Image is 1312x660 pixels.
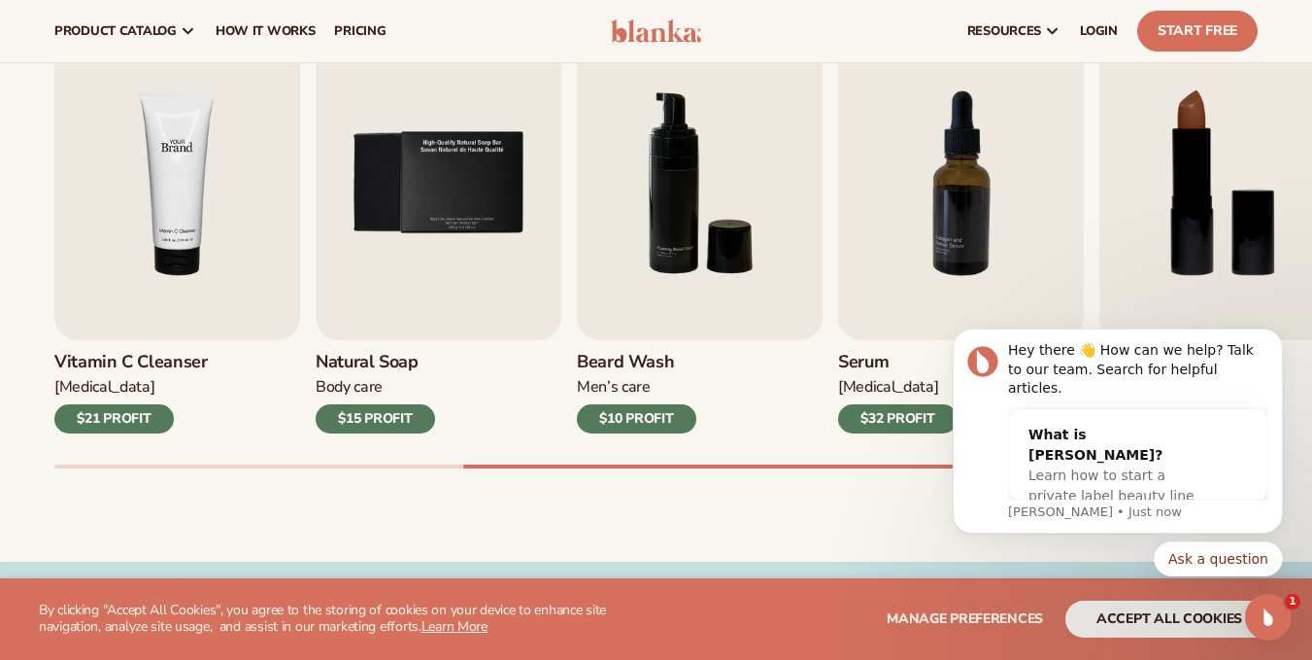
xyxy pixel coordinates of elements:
a: 5 / 9 [316,26,561,434]
span: Manage preferences [887,609,1043,628]
span: resources [967,23,1041,39]
div: [MEDICAL_DATA] [838,377,958,398]
div: $21 PROFIT [54,404,174,434]
a: 7 / 9 [838,26,1084,434]
a: Learn More [421,617,488,636]
div: Men’s Care [577,377,696,398]
div: $15 PROFIT [316,404,435,434]
div: Body Care [316,377,435,398]
a: Start Free [1137,11,1258,52]
a: 6 / 9 [577,26,823,434]
h3: Vitamin C Cleanser [54,352,208,373]
h3: Serum [838,352,958,373]
iframe: Intercom live chat [1245,594,1292,641]
div: $32 PROFIT [838,404,958,434]
button: Manage preferences [887,601,1043,638]
div: $10 PROFIT [577,404,696,434]
span: LOGIN [1080,23,1118,39]
span: pricing [334,23,386,39]
iframe: Intercom notifications message [924,284,1312,608]
div: [MEDICAL_DATA] [54,377,208,398]
span: product catalog [54,23,177,39]
a: 4 / 9 [54,26,300,434]
img: logo [611,19,702,43]
img: Shopify Image 5 [54,26,300,340]
p: By clicking "Accept All Cookies", you agree to the storing of cookies on your device to enhance s... [39,603,648,636]
h3: Natural Soap [316,352,435,373]
span: How It Works [216,23,316,39]
h3: Beard Wash [577,352,696,373]
button: accept all cookies [1065,601,1273,638]
span: 1 [1285,594,1300,609]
